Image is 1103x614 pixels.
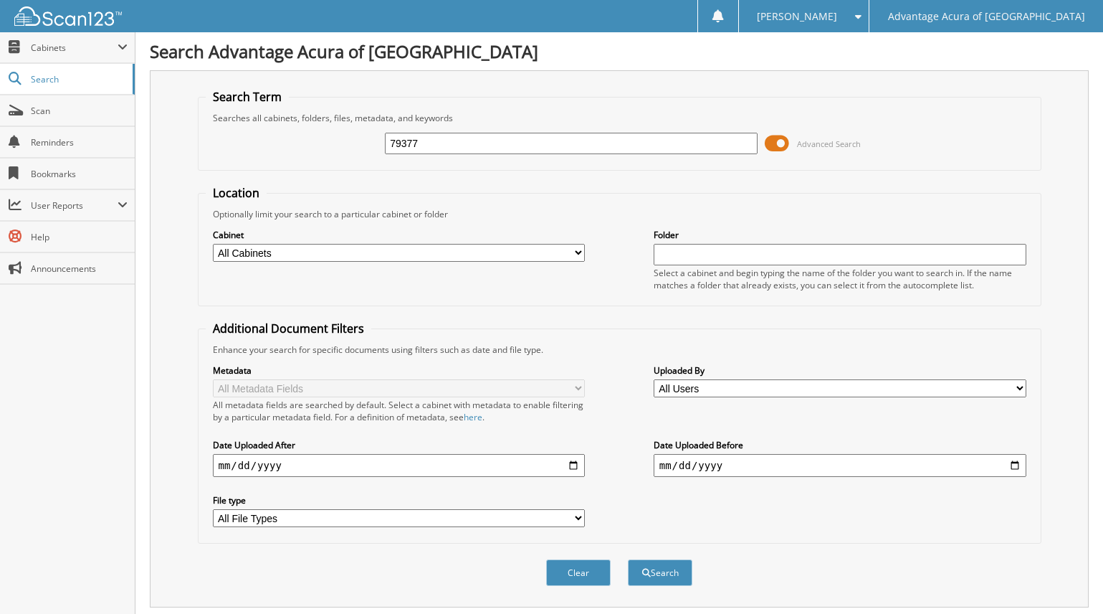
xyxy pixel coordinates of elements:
div: Enhance your search for specific documents using filters such as date and file type. [206,344,1033,356]
legend: Search Term [206,89,289,105]
span: Advantage Acura of [GEOGRAPHIC_DATA] [888,12,1085,21]
label: Metadata [213,364,586,377]
span: Help [31,231,128,243]
span: Search [31,73,125,85]
label: Date Uploaded After [213,439,586,451]
a: here [464,411,482,423]
input: end [654,454,1026,477]
div: All metadata fields are searched by default. Select a cabinet with metadata to enable filtering b... [213,399,586,423]
button: Search [628,559,692,586]
span: Advanced Search [797,138,861,149]
label: Date Uploaded Before [654,439,1026,451]
h1: Search Advantage Acura of [GEOGRAPHIC_DATA] [150,39,1089,63]
div: Select a cabinet and begin typing the name of the folder you want to search in. If the name match... [654,267,1026,291]
input: start [213,454,586,477]
legend: Additional Document Filters [206,321,371,336]
div: Optionally limit your search to a particular cabinet or folder [206,208,1033,220]
span: [PERSON_NAME] [757,12,837,21]
span: Announcements [31,263,128,275]
div: Searches all cabinets, folders, files, metadata, and keywords [206,112,1033,124]
label: Folder [654,229,1026,241]
legend: Location [206,185,267,201]
label: Uploaded By [654,364,1026,377]
span: Scan [31,105,128,117]
span: Bookmarks [31,168,128,180]
span: User Reports [31,199,118,212]
span: Cabinets [31,42,118,54]
span: Reminders [31,136,128,148]
img: scan123-logo-white.svg [14,6,122,26]
button: Clear [546,559,611,586]
label: File type [213,494,586,506]
label: Cabinet [213,229,586,241]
